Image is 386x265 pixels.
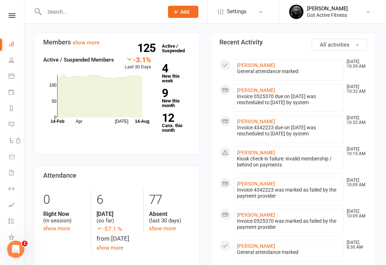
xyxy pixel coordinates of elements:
div: Last 30 Days [125,56,151,71]
strong: 4 [162,63,188,74]
a: 125Active / Suspended [158,38,190,58]
a: [PERSON_NAME] [237,243,275,249]
div: Invoice 4342223 was marked as failed by the payment provider [237,187,340,199]
div: (in session) [43,211,85,224]
div: Kiosk check-in failure: invalid membership / behind on payments [237,156,340,168]
time: [DATE] 10:32 AM [343,116,367,125]
a: Assessments [9,198,25,214]
a: show more [96,245,123,251]
a: show more [149,225,176,232]
a: [PERSON_NAME] [237,119,275,124]
time: [DATE] 10:09 AM [343,209,367,218]
strong: [DATE] [96,211,138,217]
div: from [DATE] [96,224,138,244]
img: thumb_image1544090673.png [289,5,303,19]
strong: 9 [162,88,188,98]
div: Invoice 0525370 due on [DATE] was rescheduled to [DATE] by system [237,93,340,106]
strong: Right Now [43,211,85,217]
div: Invoice 4342223 due on [DATE] was rescheduled to [DATE] by system [237,125,340,137]
a: 12Canx. this month [162,112,191,132]
a: Product Sales [9,149,25,165]
time: [DATE] 10:32 AM [343,85,367,94]
strong: Absent [149,211,191,217]
div: Got Active Fitness [307,12,348,18]
a: Dashboard [9,37,25,53]
iframe: Intercom live chat [7,241,24,258]
a: People [9,53,25,69]
a: [PERSON_NAME] [237,181,275,187]
div: General attendance marked [237,249,340,255]
div: 6 [96,189,138,211]
a: show more [73,39,99,46]
div: 77 [149,189,191,211]
span: -57.1 % [96,224,138,234]
h3: Recent Activity [219,39,367,46]
a: Calendar [9,69,25,85]
a: What's New [9,230,25,246]
a: Reports [9,101,25,117]
input: Search... [42,7,159,17]
h3: Members [43,39,191,46]
div: (last 30 days) [149,211,191,224]
span: Add [180,9,189,15]
span: All activities [320,42,350,48]
span: Settings [227,4,247,20]
div: -3.1% [125,56,151,63]
a: Payments [9,85,25,101]
time: [DATE] 10:15 AM [343,147,367,156]
a: 4New this week [162,63,191,83]
div: General attendance marked [237,68,340,74]
button: All activities [312,39,367,51]
button: Add [168,6,198,18]
div: (so far) [96,211,138,224]
a: [PERSON_NAME] [237,87,275,93]
div: [PERSON_NAME] [307,5,348,12]
div: Invoice 0525370 was marked as failed by the payment provider [237,218,340,230]
a: 9New this month [162,88,191,108]
div: 0 [43,189,85,211]
time: [DATE] 8:30 AM [343,240,367,250]
strong: 125 [137,43,158,53]
span: 1 [22,241,28,246]
h3: Attendance [43,172,191,179]
strong: 12 [162,112,188,123]
a: [PERSON_NAME] [237,62,275,68]
strong: Active / Suspended Members [43,57,114,63]
a: [PERSON_NAME] [237,212,275,218]
a: show more [43,225,70,232]
time: [DATE] 10:39 AM [343,59,367,69]
time: [DATE] 10:09 AM [343,178,367,187]
a: [PERSON_NAME] [237,150,275,155]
